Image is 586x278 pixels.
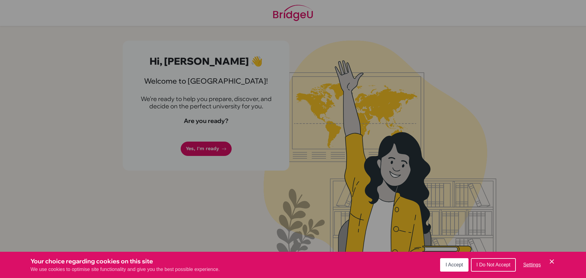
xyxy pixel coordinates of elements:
span: Settings [523,262,541,267]
span: I Accept [446,262,463,267]
button: Save and close [548,258,555,265]
button: I Do Not Accept [471,258,516,272]
p: We use cookies to optimise site functionality and give you the best possible experience. [31,266,220,273]
h3: Your choice regarding cookies on this site [31,257,220,266]
button: I Accept [440,258,468,272]
button: Settings [518,259,546,271]
span: I Do Not Accept [476,262,510,267]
